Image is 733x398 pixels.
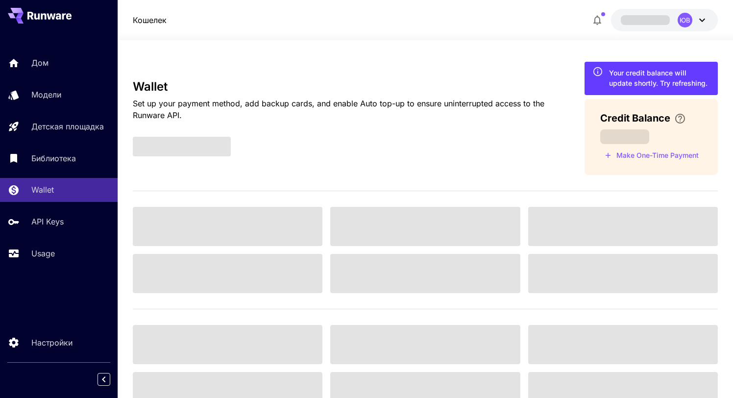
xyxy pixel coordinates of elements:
h3: Wallet [133,80,553,94]
font: ЮВ [680,16,690,24]
p: Wallet [31,184,54,196]
font: Дом [31,58,49,68]
font: Кошелек [133,15,167,25]
font: Детская площадка [31,122,104,131]
font: Настройки [31,338,73,348]
div: Свернуть боковую панель [105,371,118,388]
button: Enter your card details and choose an Auto top-up amount to avoid service interruptions. We'll au... [670,113,690,124]
p: Usage [31,248,55,259]
button: Make a one-time, non-recurring payment [600,148,703,163]
font: Библиотека [31,153,76,163]
div: Your credit balance will update shortly. Try refreshing. [609,68,710,88]
nav: хлебные крошки [133,14,167,26]
font: Модели [31,90,61,99]
a: Кошелек [133,14,167,26]
span: Credit Balance [600,111,670,125]
p: API Keys [31,216,64,227]
p: Set up your payment method, add backup cards, and enable Auto top-up to ensure uninterrupted acce... [133,98,553,121]
button: Свернуть боковую панель [98,373,110,386]
button: ЮВ [611,9,718,31]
